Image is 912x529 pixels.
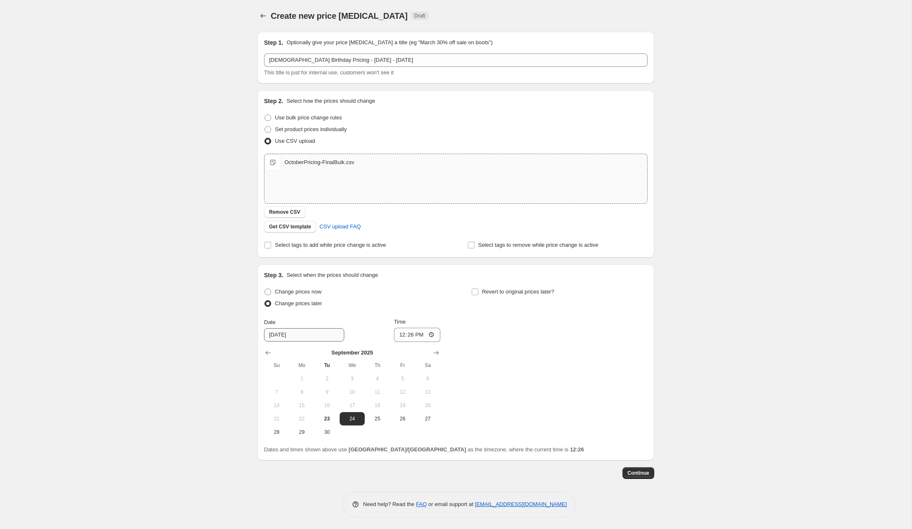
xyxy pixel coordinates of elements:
[390,372,415,385] button: Friday September 5 2025
[264,359,289,372] th: Sunday
[289,359,314,372] th: Monday
[264,53,648,67] input: 30% off holiday sale
[415,372,440,385] button: Saturday September 6 2025
[415,359,440,372] th: Saturday
[264,97,283,105] h2: Step 2.
[292,415,311,422] span: 22
[264,385,289,399] button: Sunday September 7 2025
[318,402,336,409] span: 16
[340,385,365,399] button: Wednesday September 10 2025
[275,289,321,295] span: Change prices now
[365,385,390,399] button: Thursday September 11 2025
[343,362,361,369] span: We
[271,11,408,20] span: Create new price [MEDICAL_DATA]
[394,415,412,422] span: 26
[394,328,441,342] input: 12:00
[315,372,340,385] button: Tuesday September 2 2025
[419,402,437,409] span: 20
[320,223,361,231] span: CSV upload FAQ
[267,389,286,395] span: 7
[262,347,274,359] button: Show previous month, August 2025
[289,412,314,425] button: Monday September 22 2025
[292,402,311,409] span: 15
[570,446,584,453] b: 12:26
[340,412,365,425] button: Wednesday September 24 2025
[394,362,412,369] span: Fr
[264,271,283,279] h2: Step 3.
[275,300,322,306] span: Change prices later
[340,359,365,372] th: Wednesday
[419,415,437,422] span: 27
[292,429,311,435] span: 29
[318,375,336,382] span: 2
[267,429,286,435] span: 28
[368,362,386,369] span: Th
[292,389,311,395] span: 8
[315,425,340,439] button: Tuesday September 30 2025
[289,372,314,385] button: Monday September 1 2025
[318,362,336,369] span: Tu
[287,271,378,279] p: Select when the prices should change
[348,446,466,453] b: [GEOGRAPHIC_DATA]/[GEOGRAPHIC_DATA]
[264,399,289,412] button: Sunday September 14 2025
[419,362,437,369] span: Sa
[292,362,311,369] span: Mo
[264,319,275,325] span: Date
[390,412,415,425] button: Friday September 26 2025
[275,138,315,144] span: Use CSV upload
[267,362,286,369] span: Su
[416,501,427,507] a: FAQ
[394,375,412,382] span: 5
[482,289,554,295] span: Revert to original prices later?
[368,402,386,409] span: 18
[285,158,354,167] div: OctoberPricing-FinalBulk.csv
[368,415,386,422] span: 25
[264,69,394,76] span: This title is just for internal use, customers won't see it
[289,399,314,412] button: Monday September 15 2025
[267,415,286,422] span: 21
[365,412,390,425] button: Thursday September 25 2025
[275,114,342,121] span: Use bulk price change rules
[289,425,314,439] button: Monday September 29 2025
[264,38,283,47] h2: Step 1.
[264,425,289,439] button: Sunday September 28 2025
[622,467,654,479] button: Continue
[365,372,390,385] button: Thursday September 4 2025
[315,359,340,372] th: Tuesday
[275,242,386,248] span: Select tags to add while price change is active
[390,359,415,372] th: Friday
[287,38,493,47] p: Optionally give your price [MEDICAL_DATA] a title (eg "March 30% off sale on boots")
[368,389,386,395] span: 11
[415,385,440,399] button: Saturday September 13 2025
[394,402,412,409] span: 19
[264,328,344,342] input: 9/23/2025
[269,223,311,230] span: Get CSV template
[340,399,365,412] button: Wednesday September 17 2025
[419,375,437,382] span: 6
[315,220,366,233] a: CSV upload FAQ
[318,389,336,395] span: 9
[368,375,386,382] span: 4
[365,359,390,372] th: Thursday
[478,242,599,248] span: Select tags to remove while price change is active
[475,501,567,507] a: [EMAIL_ADDRESS][DOMAIN_NAME]
[343,375,361,382] span: 3
[315,412,340,425] button: Today Tuesday September 23 2025
[627,470,649,476] span: Continue
[414,13,425,19] span: Draft
[340,372,365,385] button: Wednesday September 3 2025
[257,10,269,22] button: Price change jobs
[427,501,475,507] span: or email support at
[269,209,300,215] span: Remove CSV
[415,399,440,412] button: Saturday September 20 2025
[419,389,437,395] span: 13
[415,412,440,425] button: Saturday September 27 2025
[315,385,340,399] button: Tuesday September 9 2025
[430,347,442,359] button: Show next month, October 2025
[363,501,416,507] span: Need help? Read the
[264,206,305,218] button: Remove CSV
[264,412,289,425] button: Sunday September 21 2025
[292,375,311,382] span: 1
[318,415,336,422] span: 23
[390,399,415,412] button: Friday September 19 2025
